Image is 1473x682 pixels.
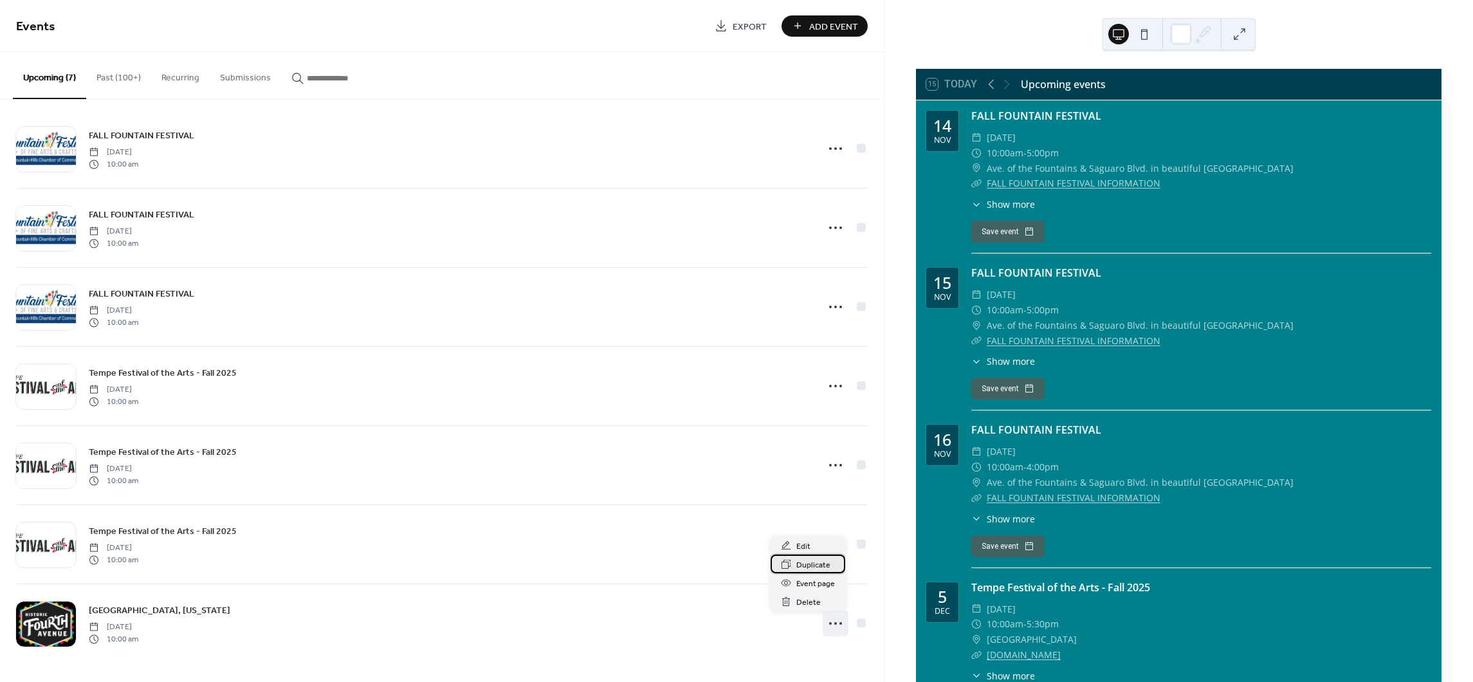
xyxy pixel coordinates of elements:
span: FALL FOUNTAIN FESTIVAL [89,208,194,222]
span: Event page [796,577,835,591]
span: [DATE] [89,463,138,475]
span: 10:00am [987,302,1023,318]
span: [GEOGRAPHIC_DATA], [US_STATE] [89,604,230,618]
button: Submissions [210,52,281,98]
div: Dec [935,607,950,616]
span: 10:00am [987,459,1023,475]
div: ​ [971,632,982,647]
a: FALL FOUNTAIN FESTIVAL INFORMATION [987,492,1160,504]
a: Tempe Festival of the Arts - Fall 2025 [89,445,237,459]
span: Tempe Festival of the Arts - Fall 2025 [89,367,237,380]
span: Duplicate [796,558,830,572]
span: [DATE] [89,622,138,633]
div: 16 [933,432,951,448]
span: 10:00 am [89,396,138,407]
span: 10:00 am [89,237,138,249]
a: FALL FOUNTAIN FESTIVAL [89,207,194,222]
span: 5:30pm [1027,616,1059,632]
a: Tempe Festival of the Arts - Fall 2025 [89,365,237,380]
a: FALL FOUNTAIN FESTIVAL [971,109,1101,123]
a: FALL FOUNTAIN FESTIVAL INFORMATION [987,335,1160,347]
div: ​ [971,616,982,632]
button: Recurring [151,52,210,98]
span: Add Event [809,20,858,33]
a: [DOMAIN_NAME] [987,649,1061,661]
div: ​ [971,145,982,161]
span: 10:00 am [89,317,138,328]
span: Tempe Festival of the Arts - Fall 2025 [89,446,237,459]
span: Ave. of the Fountains & Saguaro Blvd. in beautiful [GEOGRAPHIC_DATA] [987,161,1294,176]
div: Nov [934,136,951,145]
span: Edit [796,540,810,553]
span: [DATE] [987,602,1016,617]
a: Tempe Festival of the Arts - Fall 2025 [89,524,237,539]
span: [DATE] [89,147,138,158]
div: ​ [971,161,982,176]
span: [GEOGRAPHIC_DATA] [987,632,1077,647]
button: Past (100+) [86,52,151,98]
span: 5:00pm [1027,302,1059,318]
span: [DATE] [987,444,1016,459]
div: Nov [934,293,951,302]
a: [GEOGRAPHIC_DATA], [US_STATE] [89,603,230,618]
span: 10:00 am [89,475,138,486]
span: Events [16,14,55,39]
div: ​ [971,176,982,191]
a: FALL FOUNTAIN FESTIVAL [89,286,194,301]
span: 10:00 am [89,554,138,566]
span: [DATE] [89,542,138,554]
div: ​ [971,444,982,459]
span: Ave. of the Fountains & Saguaro Blvd. in beautiful [GEOGRAPHIC_DATA] [987,318,1294,333]
span: Ave. of the Fountains & Saguaro Blvd. in beautiful [GEOGRAPHIC_DATA] [987,475,1294,490]
div: ​ [971,287,982,302]
a: FALL FOUNTAIN FESTIVAL [971,266,1101,280]
span: 4:00pm [1027,459,1059,475]
a: Tempe Festival of the Arts - Fall 2025 [971,580,1150,594]
span: Show more [987,198,1035,211]
div: 15 [933,275,951,291]
div: ​ [971,475,982,490]
span: [DATE] [987,130,1016,145]
span: Tempe Festival of the Arts - Fall 2025 [89,525,237,539]
button: Save event [971,535,1045,557]
button: ​Show more [971,512,1035,526]
a: FALL FOUNTAIN FESTIVAL INFORMATION [987,177,1160,189]
div: 14 [933,118,951,134]
a: Export [705,15,776,37]
div: ​ [971,355,982,368]
span: Export [733,20,767,33]
span: FALL FOUNTAIN FESTIVAL [89,129,194,143]
div: ​ [971,318,982,333]
span: - [1023,145,1027,161]
div: ​ [971,647,982,663]
span: Delete [796,596,821,609]
button: ​Show more [971,198,1035,211]
span: 10:00am [987,145,1023,161]
div: ​ [971,512,982,526]
button: Save event [971,221,1045,243]
div: ​ [971,333,982,349]
button: Save event [971,378,1045,400]
div: ​ [971,198,982,211]
button: Add Event [782,15,868,37]
span: FALL FOUNTAIN FESTIVAL [89,288,194,301]
span: [DATE] [89,305,138,317]
span: 10:00am [987,616,1023,632]
button: Upcoming (7) [13,52,86,99]
span: [DATE] [987,287,1016,302]
div: Upcoming events [1021,77,1106,92]
span: 5:00pm [1027,145,1059,161]
span: - [1023,302,1027,318]
div: ​ [971,302,982,318]
span: Show more [987,512,1035,526]
div: ​ [971,130,982,145]
span: [DATE] [89,384,138,396]
a: FALL FOUNTAIN FESTIVAL [89,128,194,143]
span: Show more [987,355,1035,368]
span: - [1023,616,1027,632]
a: FALL FOUNTAIN FESTIVAL [971,423,1101,437]
button: ​Show more [971,355,1035,368]
div: ​ [971,459,982,475]
span: 10:00 am [89,158,138,170]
